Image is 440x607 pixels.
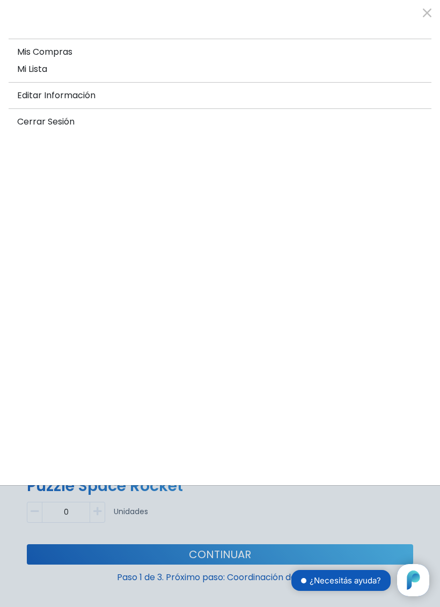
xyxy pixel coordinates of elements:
a: Cerrar Sesión [9,113,431,130]
span: Mis Compras [17,46,72,58]
a: Editar Información [9,87,431,104]
a: Mi Lista [9,61,431,78]
button: Close [419,4,436,21]
span: Mi Lista [17,63,47,75]
iframe: trengo-widget-status [236,560,397,603]
a: Mis Compras [9,43,431,61]
iframe: trengo-widget-launcher [397,564,429,596]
